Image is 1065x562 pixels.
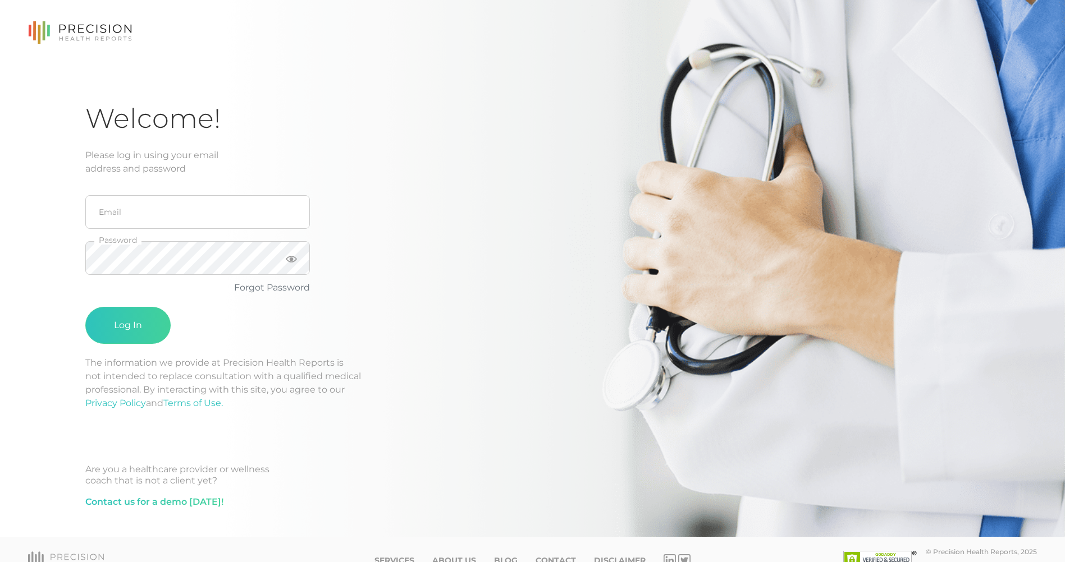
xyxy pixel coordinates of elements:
[85,464,980,486] div: Are you a healthcare provider or wellness coach that is not a client yet?
[926,547,1037,556] div: © Precision Health Reports, 2025
[85,356,980,410] p: The information we provide at Precision Health Reports is not intended to replace consultation wi...
[85,307,171,344] button: Log In
[85,149,980,176] div: Please log in using your email address and password
[85,102,980,135] h1: Welcome!
[85,195,310,229] input: Email
[234,282,310,293] a: Forgot Password
[85,495,223,509] a: Contact us for a demo [DATE]!
[85,398,146,408] a: Privacy Policy
[163,398,223,408] a: Terms of Use.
